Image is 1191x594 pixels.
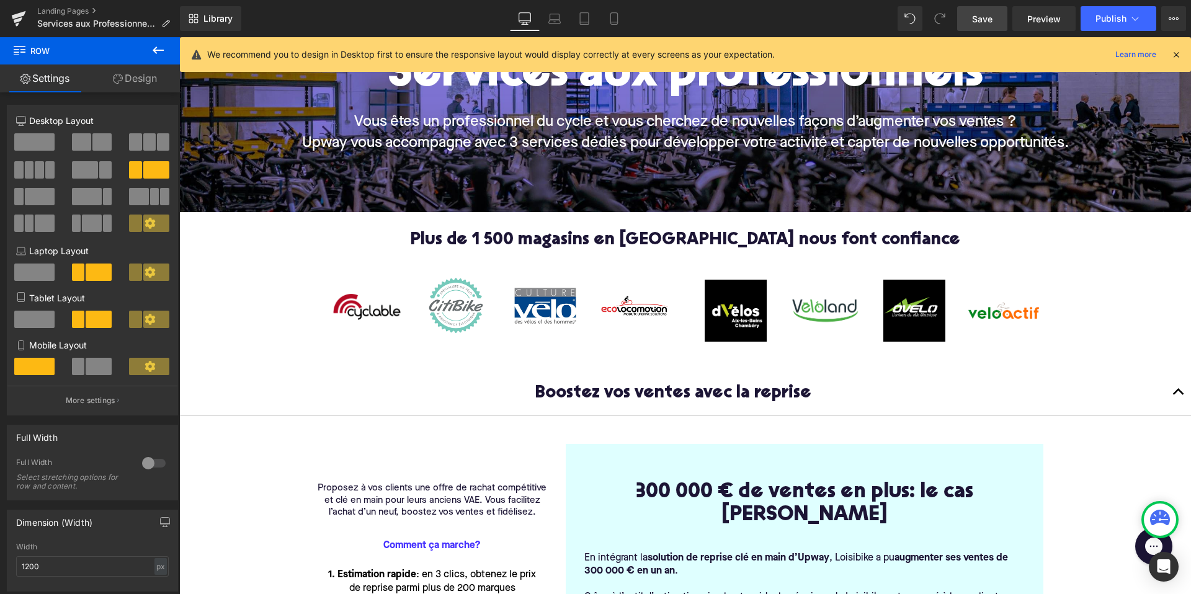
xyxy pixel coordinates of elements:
[149,533,237,543] strong: 1. Estimation rapide
[203,13,233,24] span: Library
[37,6,180,16] a: Landing Pages
[16,543,169,551] div: Width
[950,486,999,532] iframe: Gorgias live chat messenger
[569,6,599,31] a: Tablet
[16,114,169,127] p: Desktop Layout
[7,386,177,415] button: More settings
[138,445,368,482] p: Proposez à vos clients une offre de rachat compétitive et clé en main pour leurs anciens VAE. Vou...
[405,515,845,541] p: En intégrant la , Loisibike a pu .
[154,558,167,575] div: px
[90,64,180,92] a: Design
[1012,6,1076,31] a: Preview
[355,348,632,365] span: Boostez vos ventes avec la reprise
[1027,12,1061,25] span: Preview
[405,444,845,490] h1: 300 000 € de ventes en plus: le cas [PERSON_NAME]
[510,6,540,31] a: Desktop
[16,244,169,257] p: Laptop Layout
[16,291,169,304] p: Tablet Layout
[16,556,169,577] input: auto
[175,78,837,92] span: Vous êtes un professionnel du cycle et vous cherchez de nouvelles façons d’augmenter vos ventes ?
[204,503,301,513] font: Comment ça marche?
[16,458,130,471] div: Full Width
[37,19,156,29] span: Services aux Professionnels: Reprise, Upway Pro+, Click and Collect
[16,473,128,490] div: Select stretching options for row and content.
[927,6,952,31] button: Redo
[207,48,775,61] p: We recommend you to design in Desktop first to ensure the responsive layout would display correct...
[16,510,92,528] div: Dimension (Width)
[1081,6,1156,31] button: Publish
[148,531,359,572] div: : en 3 clics, obtenez le prix de reprise parmi plus de 200 marques référencées.
[180,6,241,31] a: New Library
[16,339,169,352] p: Mobile Layout
[405,554,845,593] p: Grâce à l’outil d’estimation simple et rapide, les équipes de Loisibike ont proposé à leurs clien...
[468,516,650,526] strong: solution de reprise clé en main d’Upway
[898,6,922,31] button: Undo
[1161,6,1186,31] button: More
[143,194,869,213] h2: Plus de 1 500 magasins en [GEOGRAPHIC_DATA] nous font confiance
[540,6,569,31] a: Laptop
[1110,47,1161,62] a: Learn more
[599,6,629,31] a: Mobile
[1149,552,1179,582] div: Open Intercom Messenger
[66,395,115,406] p: More settings
[972,12,993,25] span: Save
[123,99,890,113] span: Upway vous accompagne avec 3 services dédiés pour développer votre activité et capter de nouvelle...
[16,425,58,443] div: Full Width
[12,37,136,64] span: Row
[1095,14,1126,24] span: Publish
